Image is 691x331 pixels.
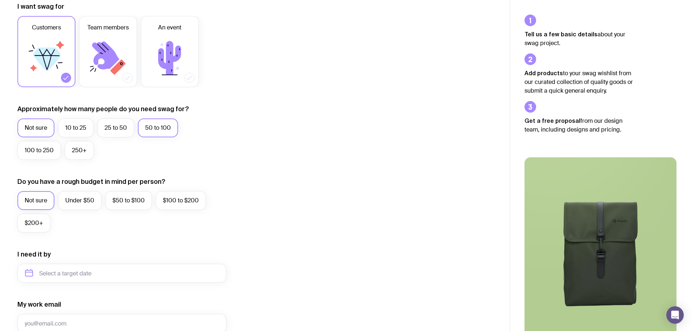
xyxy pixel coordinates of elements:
label: Not sure [17,191,54,210]
label: 10 to 25 [58,118,94,137]
strong: Add products [525,70,563,76]
span: Team members [87,23,129,32]
label: 25 to 50 [97,118,134,137]
span: An event [158,23,181,32]
input: Select a target date [17,264,226,283]
label: Not sure [17,118,54,137]
label: 100 to 250 [17,141,61,160]
label: I want swag for [17,2,64,11]
label: Do you have a rough budget in mind per person? [17,177,165,186]
label: I need it by [17,250,51,259]
p: about your swag project. [525,30,633,48]
label: My work email [17,300,61,309]
p: to your swag wishlist from our curated collection of quality goods or submit a quick general enqu... [525,69,633,95]
label: Approximately how many people do you need swag for? [17,105,189,113]
span: Customers [32,23,61,32]
div: Open Intercom Messenger [666,306,684,324]
label: Under $50 [58,191,102,210]
label: 50 to 100 [138,118,178,137]
p: from our design team, including designs and pricing. [525,116,633,134]
label: $100 to $200 [156,191,206,210]
label: $50 to $100 [105,191,152,210]
strong: Get a free proposal [525,117,580,124]
strong: Tell us a few basic details [525,31,597,37]
label: 250+ [65,141,94,160]
label: $200+ [17,214,50,233]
